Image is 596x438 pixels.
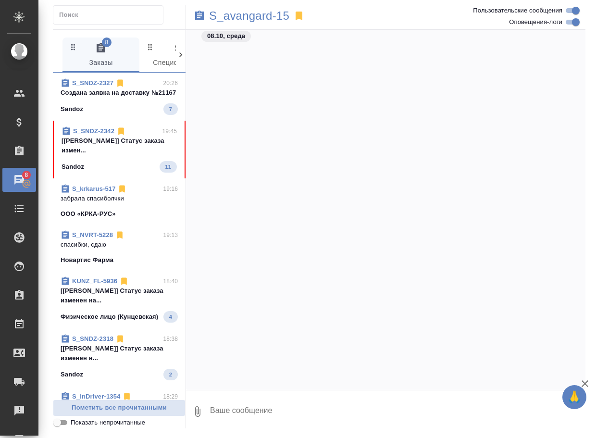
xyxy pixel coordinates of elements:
[160,162,177,172] span: 11
[146,42,155,51] svg: Зажми и перетащи, чтобы поменять порядок вкладок
[209,11,289,21] a: S_avangard-15
[19,170,34,180] span: 8
[62,136,177,155] p: [[PERSON_NAME]] Статус заказа измен...
[72,79,113,87] a: S_SNDZ-2327
[61,240,178,250] p: спасибки, сдаю
[53,121,186,178] div: S_SNDZ-234219:45[[PERSON_NAME]] Статус заказа измен...Sandoz11
[2,168,36,192] a: 8
[72,231,113,238] a: S_NVRT-5228
[509,17,562,27] span: Оповещения-логи
[115,78,125,88] svg: Отписаться
[119,276,129,286] svg: Отписаться
[61,370,83,379] p: Sandoz
[53,225,186,271] div: S_NVRT-522819:13спасибки, сдаюНовартис Фарма
[72,393,120,400] a: S_inDriver-1354
[72,277,117,285] a: KUNZ_FL-5936
[53,271,186,328] div: KUNZ_FL-593618:40[[PERSON_NAME]] Статус заказа изменен на...Физическое лицо (Кунцевская)4
[53,328,186,386] div: S_SNDZ-231818:38[[PERSON_NAME]] Статус заказа изменен н...Sandoz2
[473,6,562,15] span: Пользовательские сообщения
[163,312,178,322] span: 4
[61,194,178,203] p: забрала спасиболчки
[61,104,83,114] p: Sandoz
[102,38,112,47] span: 8
[162,126,177,136] p: 19:45
[163,230,178,240] p: 19:13
[163,392,178,401] p: 18:29
[145,42,211,69] span: Спецификации
[207,31,245,41] p: 08.10, среда
[69,42,78,51] svg: Зажми и перетащи, чтобы поменять порядок вкладок
[122,392,132,401] svg: Отписаться
[53,73,186,121] div: S_SNDZ-232720:26Создана заявка на доставку №21167Sandoz7
[163,184,178,194] p: 19:16
[68,42,134,69] span: Заказы
[61,344,178,363] p: [[PERSON_NAME]] Статус заказа изменен н...
[163,104,178,114] span: 7
[117,184,127,194] svg: Отписаться
[61,255,113,265] p: Новартис Фарма
[62,162,84,172] p: Sandoz
[61,88,178,98] p: Создана заявка на доставку №21167
[116,126,126,136] svg: Отписаться
[61,286,178,305] p: [[PERSON_NAME]] Статус заказа изменен на...
[115,334,125,344] svg: Отписаться
[115,230,124,240] svg: Отписаться
[566,387,583,407] span: 🙏
[71,418,145,427] span: Показать непрочитанные
[163,334,178,344] p: 18:38
[163,78,178,88] p: 20:26
[53,178,186,225] div: S_krkarus-51719:16забрала спасиболчкиООО «КРКА-РУС»
[72,185,115,192] a: S_krkarus-517
[163,370,178,379] span: 2
[61,312,158,322] p: Физическое лицо (Кунцевская)
[59,8,163,22] input: Поиск
[53,400,186,416] button: Пометить все прочитанными
[58,402,180,413] span: Пометить все прочитанными
[163,276,178,286] p: 18:40
[72,335,113,342] a: S_SNDZ-2318
[73,127,114,135] a: S_SNDZ-2342
[61,209,116,219] p: ООО «КРКА-РУС»
[562,385,586,409] button: 🙏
